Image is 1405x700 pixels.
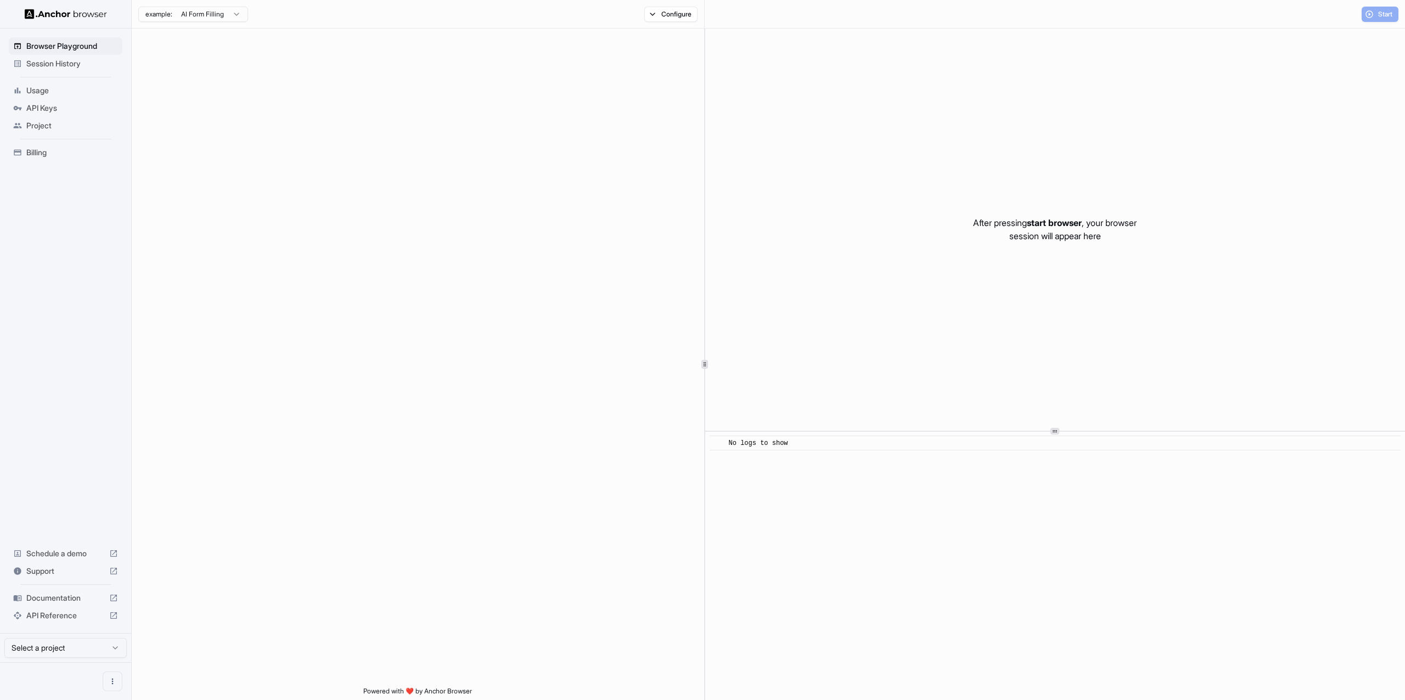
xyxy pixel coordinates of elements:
span: Usage [26,85,118,96]
p: After pressing , your browser session will appear here [973,216,1137,242]
span: start browser [1027,217,1082,228]
span: example: [145,10,172,19]
div: Browser Playground [9,37,122,55]
div: Billing [9,144,122,161]
span: ​ [715,438,721,449]
div: API Keys [9,99,122,117]
span: Support [26,566,105,577]
span: Documentation [26,592,105,603]
span: Schedule a demo [26,548,105,559]
div: Schedule a demo [9,545,122,562]
span: Session History [26,58,118,69]
div: Usage [9,82,122,99]
span: Powered with ❤️ by Anchor Browser [363,687,472,700]
span: Project [26,120,118,131]
span: API Reference [26,610,105,621]
span: Billing [26,147,118,158]
span: API Keys [26,103,118,114]
div: Documentation [9,589,122,607]
img: Anchor Logo [25,9,107,19]
button: Configure [644,7,698,22]
button: Open menu [103,671,122,691]
div: Project [9,117,122,134]
div: API Reference [9,607,122,624]
div: Session History [9,55,122,72]
span: Browser Playground [26,41,118,52]
span: No logs to show [729,439,788,447]
div: Support [9,562,122,580]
